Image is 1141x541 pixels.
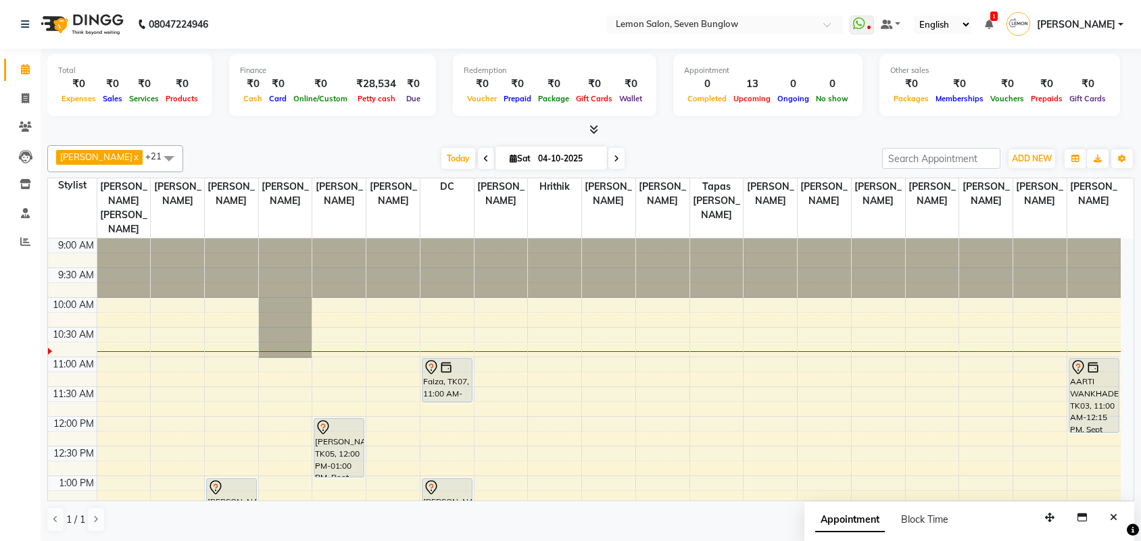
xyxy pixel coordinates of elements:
input: Search Appointment [882,148,1000,169]
span: [PERSON_NAME] [636,178,689,209]
div: AARTI WANKHADECOMP, TK03, 11:00 AM-12:15 PM, Sept Offer-Nail Extension+Gel Polish [1069,359,1119,432]
div: ₹0 [1066,76,1109,92]
div: 1:00 PM [56,476,97,490]
div: ₹0 [162,76,201,92]
div: [PERSON_NAME], TK05, 12:00 PM-01:00 PM, Root touch up (Inoa up to 1 inch) [314,419,364,477]
div: ₹0 [500,76,535,92]
span: [PERSON_NAME] [582,178,635,209]
span: [PERSON_NAME] [PERSON_NAME] [97,178,151,238]
span: DC [420,178,474,195]
div: ₹0 [932,76,987,92]
span: Voucher [464,94,500,103]
input: 2025-10-04 [534,149,602,169]
span: No show [812,94,852,103]
span: Wallet [616,94,646,103]
div: ₹0 [464,76,500,92]
div: ₹0 [573,76,616,92]
div: Redemption [464,65,646,76]
span: Petty cash [354,94,399,103]
span: Completed [684,94,730,103]
div: 0 [684,76,730,92]
span: Vouchers [987,94,1027,103]
div: ₹0 [616,76,646,92]
span: Today [441,148,475,169]
span: Card [266,94,290,103]
div: Stylist [48,178,97,192]
span: Gift Cards [1066,94,1109,103]
div: ₹0 [266,76,290,92]
span: Sat [506,153,534,163]
span: Gift Cards [573,94,616,103]
span: Ongoing [774,94,812,103]
span: [PERSON_NAME] [259,178,312,209]
div: 0 [774,76,812,92]
span: [PERSON_NAME] [151,178,204,209]
span: Package [535,94,573,103]
div: 11:00 AM [50,357,97,371]
a: 1 [985,18,993,30]
div: 12:30 PM [51,446,97,461]
div: 12:00 PM [51,417,97,431]
div: ₹0 [987,76,1027,92]
span: [PERSON_NAME] [60,151,132,162]
span: [PERSON_NAME] [1067,178,1121,209]
span: 1 / 1 [66,513,85,527]
div: [PERSON_NAME], TK02, 01:00 PM-01:45 PM, [DEMOGRAPHIC_DATA] Haircut (Senior stylist) W/O Hair wash [207,479,256,522]
div: ₹0 [290,76,351,92]
span: Sales [99,94,126,103]
span: Services [126,94,162,103]
div: ₹0 [1027,76,1066,92]
div: ₹0 [402,76,425,92]
span: [PERSON_NAME] [312,178,366,209]
span: Online/Custom [290,94,351,103]
div: ₹0 [99,76,126,92]
div: Finance [240,65,425,76]
a: x [132,151,139,162]
span: Cash [240,94,266,103]
div: Total [58,65,201,76]
span: [PERSON_NAME] [798,178,851,209]
button: ADD NEW [1009,149,1055,168]
span: [PERSON_NAME] [1037,18,1115,32]
span: Upcoming [730,94,774,103]
b: 08047224946 [149,5,208,43]
span: Expenses [58,94,99,103]
span: [PERSON_NAME] [906,178,959,209]
span: [PERSON_NAME] [205,178,258,209]
button: Close [1104,507,1123,528]
span: [PERSON_NAME] [852,178,905,209]
span: Appointment [815,508,885,532]
span: +21 [145,151,172,161]
div: ₹28,534 [351,76,402,92]
span: Tapas [PERSON_NAME] [690,178,744,224]
span: Block Time [901,513,948,525]
span: [PERSON_NAME] [744,178,797,209]
div: 11:30 AM [50,387,97,401]
div: ₹0 [535,76,573,92]
div: Faiza, TK07, 11:00 AM-11:45 AM, [MEDICAL_DATA] Pedicure [422,359,472,402]
div: 9:30 AM [55,268,97,282]
span: [PERSON_NAME] [959,178,1013,209]
img: logo [34,5,127,43]
img: Nysa Rathod [1006,12,1030,36]
span: [PERSON_NAME] [366,178,420,209]
div: ₹0 [890,76,932,92]
div: 10:30 AM [50,328,97,342]
div: ₹0 [240,76,266,92]
span: Prepaid [500,94,535,103]
span: [PERSON_NAME] [1013,178,1067,209]
span: Memberships [932,94,987,103]
span: [PERSON_NAME] [475,178,528,209]
span: 1 [990,11,998,21]
div: 9:00 AM [55,238,97,253]
div: 10:00 AM [50,298,97,312]
span: Due [403,94,424,103]
span: Products [162,94,201,103]
div: ₹0 [126,76,162,92]
div: ₹0 [58,76,99,92]
span: ADD NEW [1012,153,1052,163]
div: [PERSON_NAME], TK05, 01:00 PM-01:30 PM, Rica Wax Full arms [422,479,472,507]
span: Prepaids [1027,94,1066,103]
div: 13 [730,76,774,92]
div: Appointment [684,65,852,76]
